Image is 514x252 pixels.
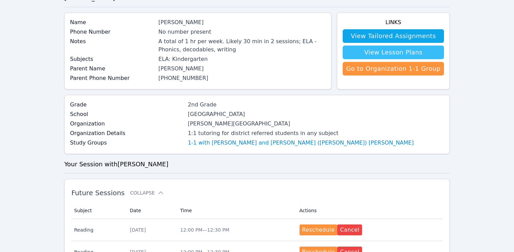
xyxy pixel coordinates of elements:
div: No number present [158,28,326,36]
div: [DATE] [130,226,172,233]
h3: Your Session with [PERSON_NAME] [64,159,450,169]
label: Parent Phone Number [70,74,154,82]
th: Date [126,202,176,219]
div: ELA: Kindergarten [158,55,326,63]
label: Phone Number [70,28,154,36]
th: Subject [71,202,126,219]
label: Organization [70,120,184,128]
div: 2nd Grade [188,101,414,109]
th: Time [176,202,295,219]
label: Name [70,18,154,27]
button: Cancel [337,224,362,235]
a: [PHONE_NUMBER] [158,75,208,81]
th: Actions [295,202,443,219]
label: Organization Details [70,129,184,137]
span: Future Sessions [71,189,125,197]
div: [PERSON_NAME] [158,18,326,27]
div: [GEOGRAPHIC_DATA] [188,110,414,118]
a: 1-1 with [PERSON_NAME] and [PERSON_NAME] ([PERSON_NAME]) [PERSON_NAME] [188,139,414,147]
h4: Links [343,18,444,27]
div: 1:1 tutoring for district referred students in any subject [188,129,414,137]
label: School [70,110,184,118]
div: [PERSON_NAME] [158,65,326,73]
tr: Reading[DATE]12:00 PM—12:30 PMRescheduleCancel [71,219,443,241]
span: Reading [74,226,122,233]
label: Subjects [70,55,154,63]
div: A total of 1 hr per week. Likely 30 min in 2 sessions; ELA - Phonics, decodables, writing [158,37,326,54]
label: Study Groups [70,139,184,147]
label: Grade [70,101,184,109]
button: Reschedule [299,224,338,235]
a: View Lesson Plans [343,46,444,59]
label: Parent Name [70,65,154,73]
label: Notes [70,37,154,46]
span: 12:00 PM — 12:30 PM [180,227,229,233]
button: Collapse [130,189,164,196]
a: View Tailored Assignments [343,29,444,43]
div: [PERSON_NAME][GEOGRAPHIC_DATA] [188,120,414,128]
a: Go to Organization 1-1 Group [343,62,444,75]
